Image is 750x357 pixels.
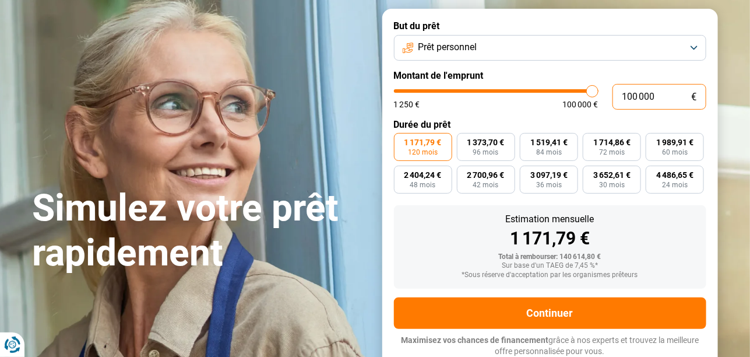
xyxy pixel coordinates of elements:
span: 120 mois [408,149,438,156]
span: € [692,92,697,102]
div: 1 171,79 € [403,230,697,247]
span: 1 519,41 € [530,138,568,146]
span: 84 mois [536,149,562,156]
span: Maximisez vos chances de financement [401,335,548,345]
div: Total à rembourser: 140 614,80 € [403,253,697,261]
span: 1 714,86 € [593,138,631,146]
span: 24 mois [662,181,688,188]
span: 48 mois [410,181,436,188]
div: Estimation mensuelle [403,215,697,224]
span: 60 mois [662,149,688,156]
span: 1 250 € [394,100,420,108]
span: 2 700,96 € [467,171,505,179]
span: 36 mois [536,181,562,188]
span: 100 000 € [563,100,598,108]
span: 72 mois [599,149,625,156]
span: Prêt personnel [418,41,477,54]
span: 30 mois [599,181,625,188]
div: *Sous réserve d'acceptation par les organismes prêteurs [403,271,697,279]
button: Continuer [394,297,706,329]
span: 42 mois [473,181,499,188]
span: 3 097,19 € [530,171,568,179]
button: Prêt personnel [394,35,706,61]
span: 1 373,70 € [467,138,505,146]
span: 1 171,79 € [404,138,442,146]
div: Sur base d'un TAEG de 7,45 %* [403,262,697,270]
h1: Simulez votre prêt rapidement [33,186,368,276]
label: Montant de l'emprunt [394,70,706,81]
label: But du prêt [394,20,706,32]
label: Durée du prêt [394,119,706,130]
span: 96 mois [473,149,499,156]
span: 3 652,61 € [593,171,631,179]
span: 1 989,91 € [656,138,693,146]
span: 4 486,65 € [656,171,693,179]
span: 2 404,24 € [404,171,442,179]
